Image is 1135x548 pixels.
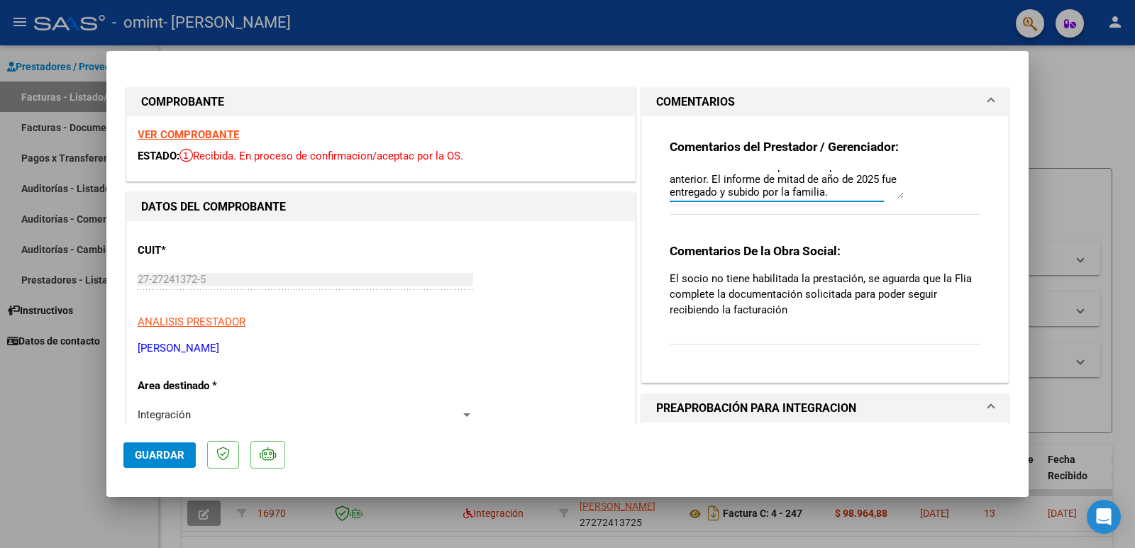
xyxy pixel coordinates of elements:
p: El socio no tiene habilitada la prestación, se aguarda que la Flia complete la documentación soli... [670,271,980,318]
a: VER COMPROBANTE [138,128,239,141]
strong: DATOS DEL COMPROBANTE [141,200,286,213]
strong: Comentarios De la Obra Social: [670,244,841,258]
p: CUIT [138,242,284,259]
span: ESTADO: [138,150,179,162]
span: Guardar [135,449,184,462]
strong: COMPROBANTE [141,95,224,108]
strong: Comentarios del Prestador / Gerenciador: [670,140,899,154]
h1: COMENTARIOS [656,94,735,111]
p: Area destinado * [138,378,284,394]
button: Guardar [123,442,196,468]
mat-expansion-panel-header: COMENTARIOS [642,88,1008,116]
p: [PERSON_NAME] [138,340,624,357]
div: Open Intercom Messenger [1087,500,1121,534]
mat-expansion-panel-header: PREAPROBACIÓN PARA INTEGRACION [642,394,1008,423]
div: COMENTARIOS [642,116,1008,383]
span: ANALISIS PRESTADOR [138,315,245,328]
span: Recibida. En proceso de confirmacion/aceptac por la OS. [179,150,463,162]
span: Integración [138,408,191,421]
h1: PREAPROBACIÓN PARA INTEGRACION [656,400,856,417]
